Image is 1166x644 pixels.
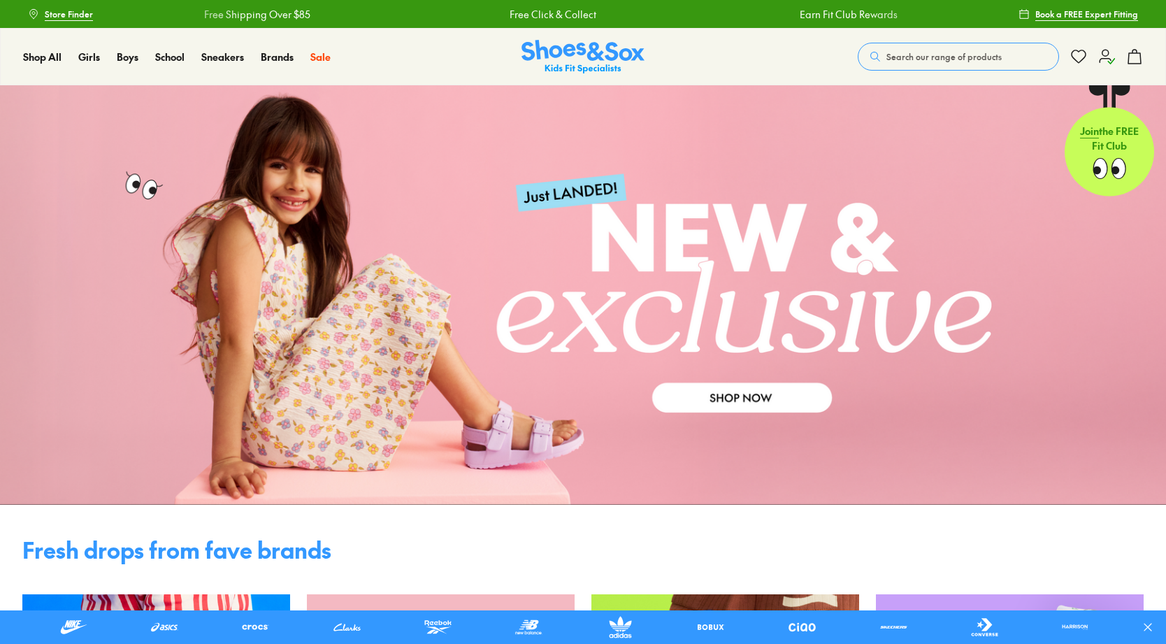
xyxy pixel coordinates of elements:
span: Store Finder [45,8,93,20]
a: Jointhe FREE Fit Club [1065,85,1154,196]
a: Shop All [23,50,62,64]
a: Store Finder [28,1,93,27]
img: SNS_Logo_Responsive.svg [521,40,645,74]
a: Free Shipping Over $85 [203,7,310,22]
a: Earn Fit Club Rewards [798,7,896,22]
a: Brands [261,50,294,64]
span: Search our range of products [886,50,1002,63]
a: Free Click & Collect [508,7,595,22]
a: School [155,50,185,64]
a: Sale [310,50,331,64]
a: Sneakers [201,50,244,64]
p: the FREE Fit Club [1065,113,1154,164]
span: Book a FREE Expert Fitting [1035,8,1138,20]
a: Book a FREE Expert Fitting [1019,1,1138,27]
button: Search our range of products [858,43,1059,71]
a: Shoes & Sox [521,40,645,74]
span: Join [1080,124,1099,138]
a: Girls [78,50,100,64]
a: Boys [117,50,138,64]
